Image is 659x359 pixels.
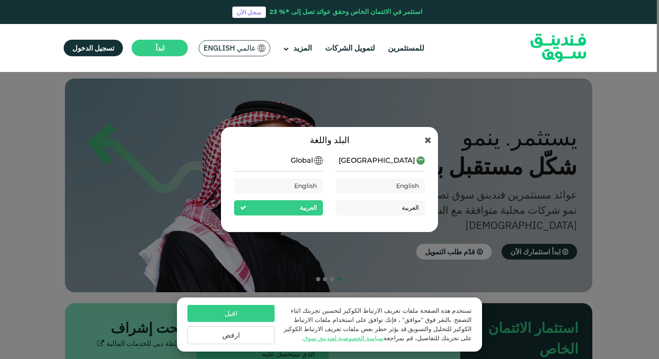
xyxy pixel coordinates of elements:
span: تسجيل الدخول [72,44,114,52]
button: اقبل [187,305,275,322]
a: لتمويل الشركات [323,41,377,55]
img: Logo [516,26,601,70]
img: SA Flag [314,156,323,165]
span: العربية [402,204,419,212]
p: تستخدم هذه الصفحة ملفات تعريف الارتباط الكوكيز لتحسين تجربتك اثناء التصفح. بالنقر فوق "موافق" ، ف... [283,306,472,343]
a: تسجيل الدخول [64,40,123,56]
span: المزيد [293,43,312,53]
img: SA Flag [416,156,425,165]
span: Global [291,155,313,166]
button: ارفض [187,326,275,344]
span: قد يؤثر حظر بعض ملفات تعريف الارتباط الكوكيز على تجربتك [284,325,472,342]
span: English [396,182,419,190]
img: SA Flag [258,44,265,52]
span: عالمي English [204,43,256,53]
span: ابدأ [156,44,164,52]
span: English [294,182,317,190]
a: سجل الآن [232,7,266,18]
div: البلد واللغة [234,133,425,147]
span: للتفاصيل، قم بمراجعة . [302,334,439,342]
div: استثمر في الائتمان الخاص وحقق عوائد تصل إلى *% 23 [269,7,422,17]
span: العربية [300,204,317,212]
a: للمستثمرين [386,41,426,55]
a: سياسة الخصوصية لفندينق سوق [303,334,384,342]
span: [GEOGRAPHIC_DATA] [339,155,415,166]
